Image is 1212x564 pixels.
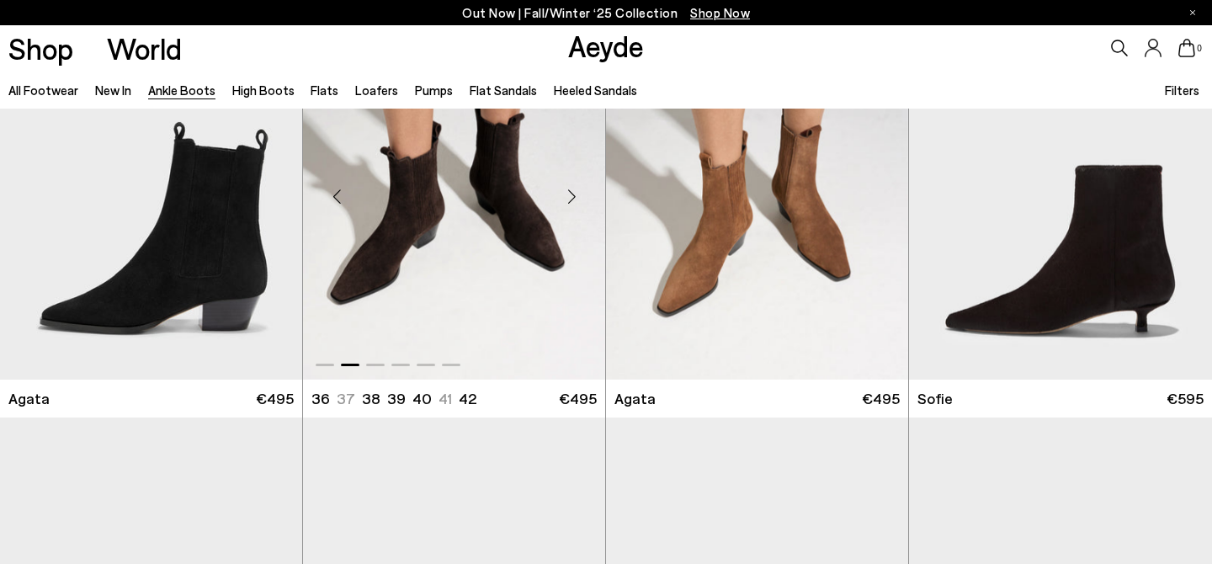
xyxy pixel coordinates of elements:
[415,82,453,98] a: Pumps
[148,82,215,98] a: Ankle Boots
[917,388,953,409] span: Sofie
[311,388,330,409] li: 36
[559,388,597,409] span: €495
[1178,39,1195,57] a: 0
[95,82,131,98] a: New In
[256,388,294,409] span: €495
[462,3,750,24] p: Out Now | Fall/Winter ‘25 Collection
[554,82,637,98] a: Heeled Sandals
[232,82,295,98] a: High Boots
[412,388,432,409] li: 40
[8,82,78,98] a: All Footwear
[546,172,597,222] div: Next slide
[470,82,537,98] a: Flat Sandals
[909,380,1212,418] a: Sofie €595
[690,5,750,20] span: Navigate to /collections/new-in
[568,28,644,63] a: Aeyde
[355,82,398,98] a: Loafers
[303,380,605,418] a: 36 37 38 39 40 41 42 €495
[1167,388,1204,409] span: €595
[614,388,656,409] span: Agata
[459,388,476,409] li: 42
[311,388,471,409] ul: variant
[311,82,338,98] a: Flats
[1195,44,1204,53] span: 0
[1165,82,1199,98] span: Filters
[311,172,362,222] div: Previous slide
[387,388,406,409] li: 39
[606,380,908,418] a: Agata €495
[362,388,380,409] li: 38
[8,388,50,409] span: Agata
[8,34,73,63] a: Shop
[107,34,182,63] a: World
[862,388,900,409] span: €495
